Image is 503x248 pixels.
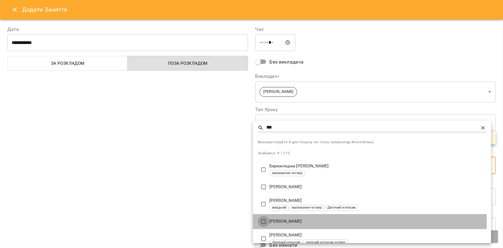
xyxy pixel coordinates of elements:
p: [PERSON_NAME] [269,184,486,190]
span: малювання четвер [270,171,305,176]
span: Дитячий інтенсив [270,240,303,245]
p: [PERSON_NAME] [269,198,486,204]
span: вихідний [270,205,289,210]
span: Використовуйте # для пошуку по тегах, наприклад #Англійська [258,139,486,145]
span: Дитячий інтенсив [325,205,358,210]
span: Знайдено: 9 / 210 [258,151,290,155]
span: малювання четвер [289,205,324,210]
span: дитячий інтенсив четвер [303,240,348,245]
p: [PERSON_NAME] [269,232,486,238]
p: Березняцька [PERSON_NAME] [269,163,486,169]
p: [PERSON_NAME] [269,218,486,224]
